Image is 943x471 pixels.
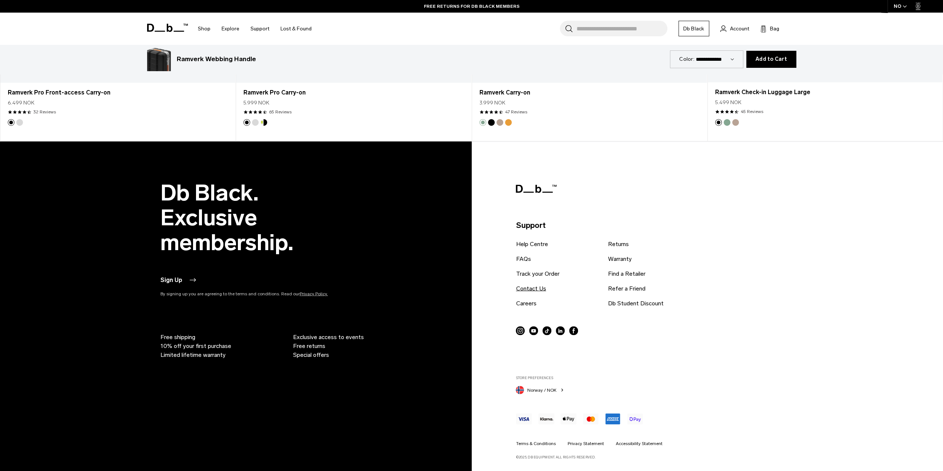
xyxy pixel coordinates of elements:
span: 10% off your first purchase [160,341,231,350]
a: Db Student Discount [608,299,663,308]
h2: Db Black. Exclusive membership. [160,180,361,255]
img: Norway [516,386,524,394]
a: 65 reviews [269,109,292,115]
a: Careers [516,299,536,308]
a: FREE RETURNS FOR DB BLACK MEMBERS [424,3,519,10]
span: Free shipping [160,332,195,341]
p: By signing up you are agreeing to the terms and conditions. Read our [160,290,361,297]
span: 6.499 NOK [8,99,34,107]
span: 3.999 NOK [479,99,505,107]
span: Bag [770,25,779,33]
a: Help Centre [516,239,548,248]
button: Silver [252,119,259,126]
span: Free returns [293,341,325,350]
span: Account [730,25,749,33]
button: Green Ray [724,119,730,126]
a: Ramverk Pro Front-access Carry-on [8,88,228,97]
button: Fogbow Beige [497,119,503,126]
button: Parhelion Orange [505,119,512,126]
a: Support [250,16,269,42]
span: Exclusive access to events [293,332,364,341]
p: ©2025, Db Equipment. All rights reserved. [516,451,775,460]
span: Limited lifetime warranty [160,350,226,359]
nav: Main Navigation [192,13,317,45]
span: Norway / NOK [527,387,556,393]
button: Black Out [488,119,495,126]
a: Ramverk Check-in Luggage Large [715,88,935,97]
a: 32 reviews [33,109,56,115]
a: Ramverk Carry-on [479,88,700,97]
button: Norway Norway / NOK [516,384,565,394]
button: Black Out [715,119,722,126]
button: Black Out [8,119,14,126]
p: Support [516,219,775,231]
button: Db x New Amsterdam Surf Association [260,119,267,126]
button: Green Ray [479,119,486,126]
a: Refer a Friend [608,284,645,293]
span: 5.499 NOK [715,99,741,106]
a: Track your Order [516,269,559,278]
button: Sign Up [160,275,197,284]
a: Db Black [678,21,709,36]
a: Contact Us [516,284,546,293]
a: Ramverk Pro Carry-on [243,88,464,97]
a: Privacy Statement [567,440,604,447]
a: Shop [198,16,210,42]
span: Special offers [293,350,329,359]
span: Add to Cart [756,56,787,62]
a: 45 reviews [741,108,763,115]
img: Ramverk_webbing_handle_04.png [147,47,171,71]
a: Account [720,24,749,33]
a: Privacy Policy. [300,291,328,296]
a: Accessibility Statement [615,440,662,447]
a: 47 reviews [505,109,527,115]
span: 5.999 NOK [243,99,269,107]
a: Explore [222,16,239,42]
a: FAQs [516,254,531,263]
a: Find a Retailer [608,269,645,278]
button: Bag [760,24,779,33]
a: Warranty [608,254,631,263]
h3: Ramverk Webbing Handle [177,54,256,64]
a: Lost & Found [280,16,312,42]
button: Fogbow Beige [732,119,739,126]
a: Returns [608,239,628,248]
label: Store Preferences [516,375,775,380]
label: Color: [679,55,694,63]
button: Black Out [243,119,250,126]
button: Silver [16,119,23,126]
a: Terms & Conditions [516,440,555,447]
button: Add to Cart [746,51,796,68]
